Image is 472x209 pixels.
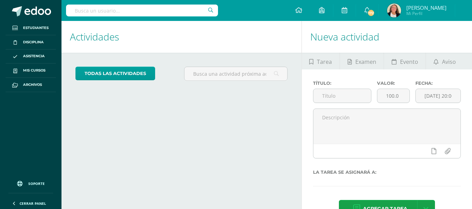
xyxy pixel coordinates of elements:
[184,67,287,81] input: Busca una actividad próxima aquí...
[355,53,376,70] span: Examen
[313,89,371,103] input: Título
[387,3,401,17] img: baba47cf35c54130fc8b4a41d66c83a5.png
[377,89,409,103] input: Puntos máximos
[6,21,56,35] a: Estudiantes
[23,53,45,59] span: Asistencia
[384,53,426,69] a: Evento
[340,53,384,69] a: Examen
[20,201,46,206] span: Cerrar panel
[302,53,340,69] a: Tarea
[426,53,463,69] a: Aviso
[313,170,461,175] label: La tarea se asignará a:
[416,89,460,103] input: Fecha de entrega
[6,78,56,92] a: Archivos
[23,39,44,45] span: Disciplina
[28,181,45,186] span: Soporte
[23,82,42,88] span: Archivos
[23,25,49,31] span: Estudiantes
[6,50,56,64] a: Asistencia
[415,81,461,86] label: Fecha:
[310,21,464,53] h1: Nueva actividad
[406,4,446,11] span: [PERSON_NAME]
[400,53,418,70] span: Evento
[313,81,371,86] label: Título:
[8,174,53,191] a: Soporte
[66,5,218,16] input: Busca un usuario...
[406,10,446,16] span: Mi Perfil
[70,21,293,53] h1: Actividades
[367,9,375,17] span: 172
[377,81,410,86] label: Valor:
[6,64,56,78] a: Mis cursos
[317,53,332,70] span: Tarea
[442,53,456,70] span: Aviso
[6,35,56,50] a: Disciplina
[23,68,45,73] span: Mis cursos
[75,67,155,80] a: todas las Actividades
